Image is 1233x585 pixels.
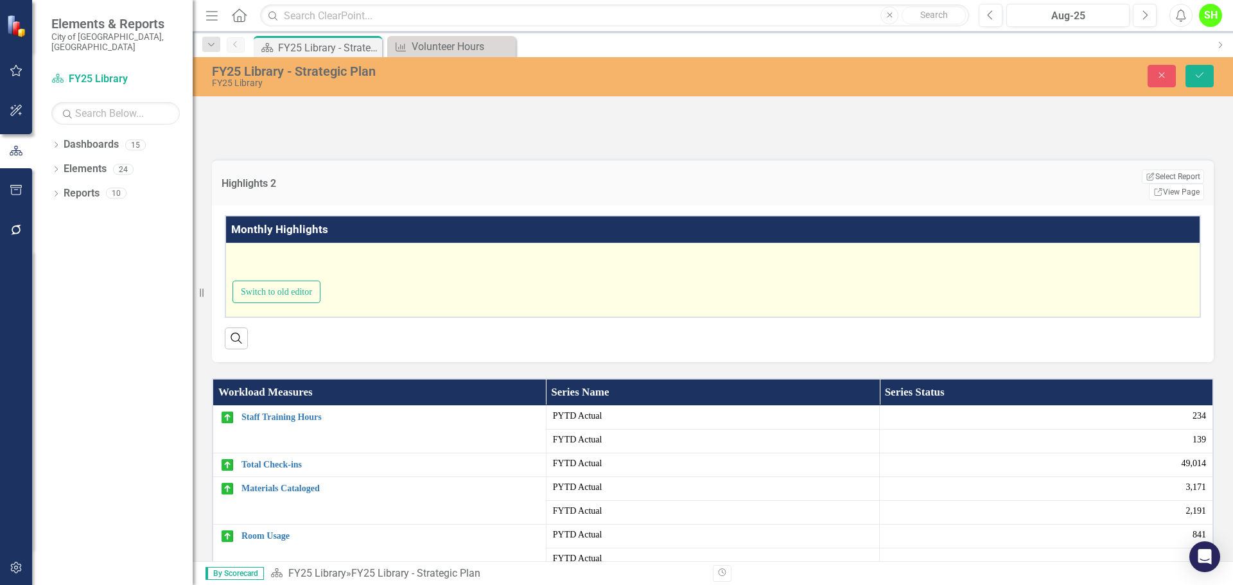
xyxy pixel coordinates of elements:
div: 15 [125,139,146,150]
span: 2,191 [1186,505,1207,518]
h3: Highlights 2 [222,178,679,189]
button: Select Report [1142,170,1204,184]
span: PYTD Actual [553,410,873,423]
span: 139 [1193,433,1206,446]
div: FY25 Library - Strategic Plan [278,40,379,56]
span: FYTD Actual [553,457,873,470]
small: City of [GEOGRAPHIC_DATA], [GEOGRAPHIC_DATA] [51,31,180,53]
td: Double-Click to Edit Right Click for Context Menu [213,525,546,572]
input: Search ClearPoint... [260,4,969,27]
td: Double-Click to Edit Right Click for Context Menu [213,477,546,525]
div: FY25 Library [212,78,774,88]
span: 3,171 [1186,481,1207,494]
button: Search [902,6,966,24]
span: FYTD Actual [553,433,873,446]
a: Total Check-ins [241,460,539,469]
span: 49,014 [1182,457,1207,470]
div: 24 [113,164,134,175]
img: On Target [220,457,235,473]
a: Staff Training Hours [241,412,539,422]
button: Aug-25 [1006,4,1130,27]
a: FY25 Library [51,72,180,87]
img: On Target [220,481,235,496]
div: 10 [106,188,127,199]
span: 841 [1193,528,1206,541]
div: FY25 Library - Strategic Plan [351,567,480,579]
span: PYTD Actual [553,528,873,541]
div: Open Intercom Messenger [1189,541,1220,572]
div: Volunteer Hours [412,39,512,55]
a: View Page [1149,184,1204,200]
a: FY25 Library [288,567,346,579]
a: Dashboards [64,137,119,152]
a: Elements [64,162,107,177]
td: Double-Click to Edit Right Click for Context Menu [213,406,546,453]
span: FYTD Actual [553,552,873,565]
td: Double-Click to Edit Right Click for Context Menu [213,453,546,477]
input: Search Below... [51,102,180,125]
button: Switch to old editor [232,281,320,303]
a: Reports [64,186,100,201]
span: FYTD Actual [553,505,873,518]
a: Volunteer Hours [390,39,512,55]
a: Room Usage [241,531,539,541]
span: Elements & Reports [51,16,180,31]
a: Materials Cataloged [241,484,539,493]
img: On Target [220,528,235,544]
span: PYTD Actual [553,481,873,494]
div: Aug-25 [1011,8,1125,24]
span: By Scorecard [205,567,264,580]
button: SH [1199,4,1222,27]
img: ClearPoint Strategy [6,15,29,37]
span: Search [920,10,948,20]
div: » [270,566,703,581]
img: On Target [220,410,235,425]
div: FY25 Library - Strategic Plan [212,64,774,78]
span: 234 [1193,410,1206,423]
